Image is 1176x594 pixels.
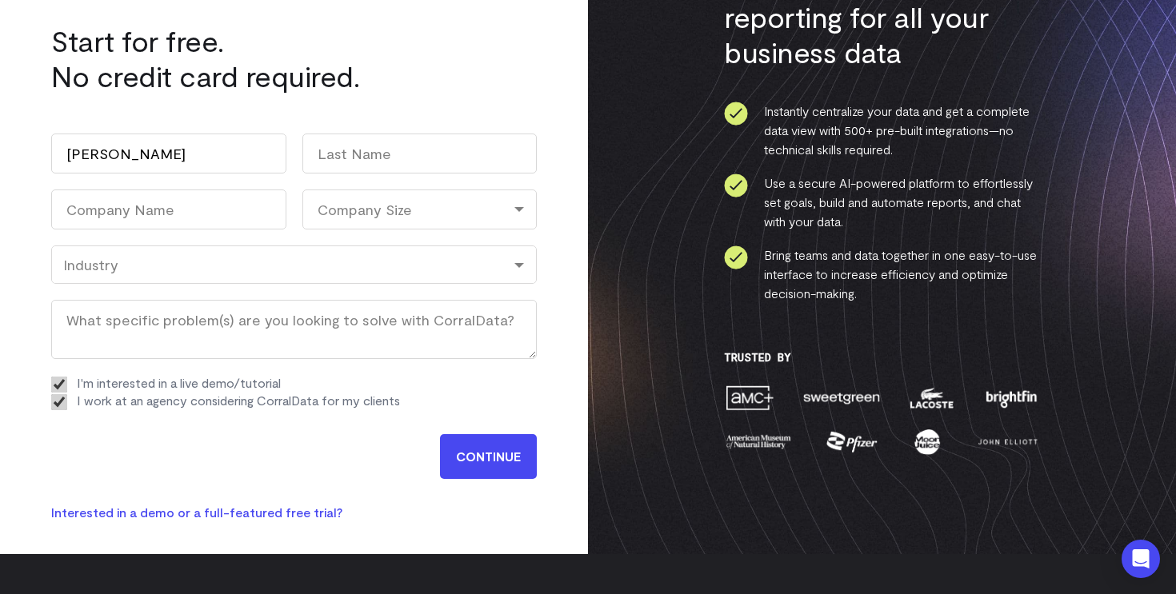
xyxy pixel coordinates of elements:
h3: Trusted By [724,351,1040,364]
label: I'm interested in a live demo/tutorial [77,375,281,390]
li: Bring teams and data together in one easy-to-use interface to increase efficiency and optimize de... [724,245,1040,303]
label: I work at an agency considering CorralData for my clients [77,393,400,408]
input: CONTINUE [440,434,537,479]
li: Instantly centralize your data and get a complete data view with 500+ pre-built integrations—no t... [724,102,1040,159]
h1: Start for free. No credit card required. [51,23,467,94]
input: Company Name [51,189,286,229]
li: Use a secure AI-powered platform to effortlessly set goals, build and automate reports, and chat ... [724,173,1040,231]
input: First Name [51,134,286,173]
input: Last Name [302,134,538,173]
div: Industry [63,256,525,273]
div: Open Intercom Messenger [1122,540,1160,578]
a: Interested in a demo or a full-featured free trial? [51,504,342,520]
div: Company Size [302,189,538,229]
